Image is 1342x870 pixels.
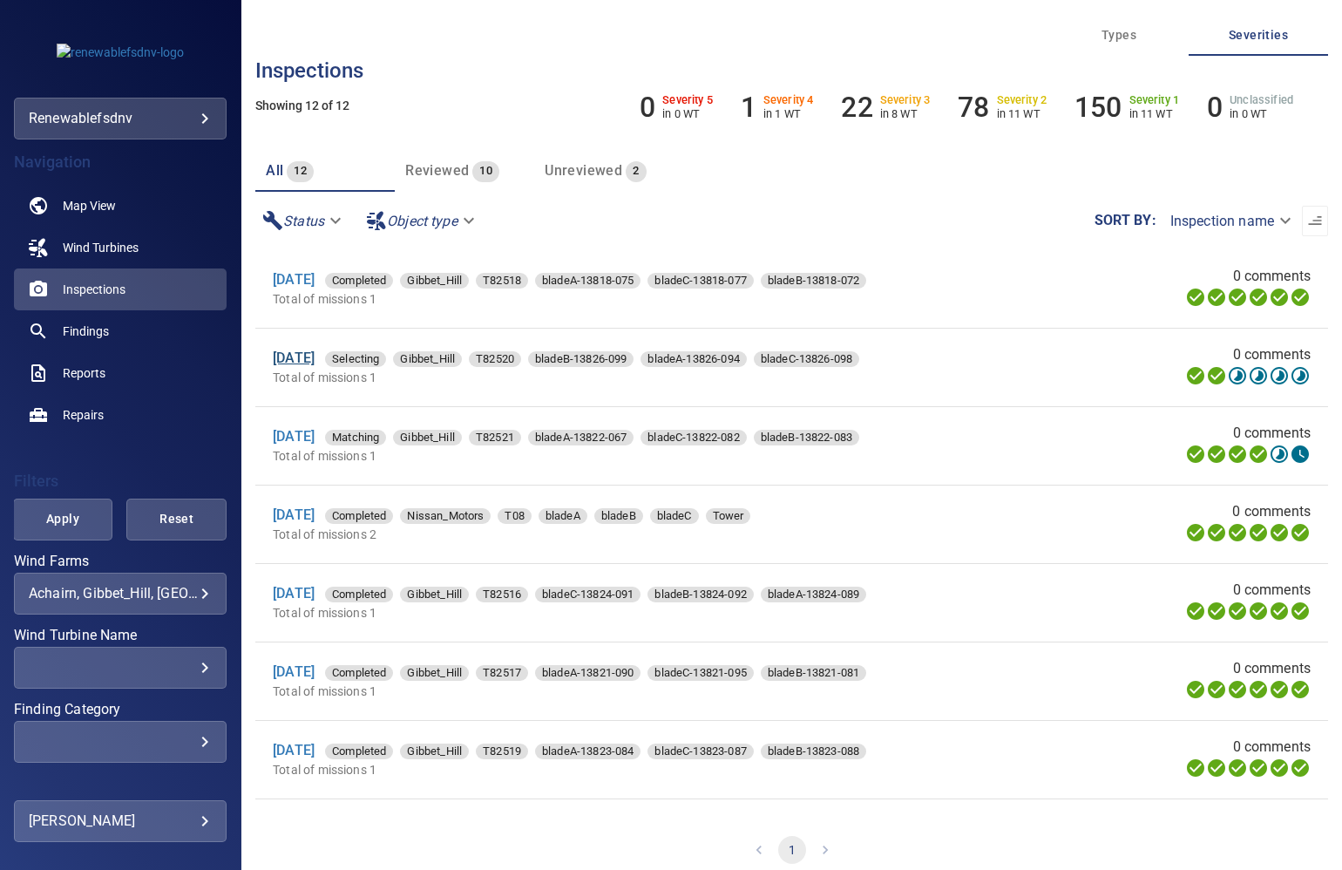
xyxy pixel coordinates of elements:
[1248,601,1269,622] svg: ML Processing 100%
[1269,601,1290,622] svg: Matching 100%
[126,499,227,540] button: Reset
[880,107,931,120] p: in 8 WT
[1269,679,1290,700] svg: Matching 100%
[1206,522,1227,543] svg: Data Formatted 100%
[1233,658,1311,679] span: 0 comments
[325,665,393,681] div: Completed
[400,744,469,759] div: Gibbet_Hill
[325,508,393,524] div: Completed
[14,721,227,763] div: Finding Category
[325,429,386,446] span: Matching
[880,94,931,106] h6: Severity 3
[273,447,1024,465] p: Total of missions 1
[469,351,521,367] div: T82520
[1233,737,1311,758] span: 0 comments
[594,507,643,525] span: bladeB
[273,761,1027,778] p: Total of missions 1
[640,91,655,124] h6: 0
[1227,679,1248,700] svg: Selecting 100%
[1156,206,1302,236] div: Inspection name
[400,272,469,289] span: Gibbet_Hill
[1269,365,1290,386] svg: Matching 99%
[1129,94,1180,106] h6: Severity 1
[405,162,469,179] span: Reviewed
[535,744,640,759] div: bladeA-13823-084
[761,272,866,289] span: bladeB-13818-072
[647,743,753,760] span: bladeC-13823-087
[476,273,528,289] div: T82518
[359,206,485,236] div: Object type
[29,585,212,602] div: Achairn, Gibbet_Hill, [GEOGRAPHIC_DATA], Nissan_Motors
[14,647,227,689] div: Wind Turbine Name
[325,587,393,602] div: Completed
[14,153,227,171] h4: Navigation
[273,290,1027,308] p: Total of missions 1
[400,586,469,603] span: Gibbet_Hill
[841,91,872,124] h6: 22
[476,743,528,760] span: T82519
[469,429,521,446] span: T82521
[476,664,528,682] span: T82517
[647,272,753,289] span: bladeC-13818-077
[763,107,814,120] p: in 1 WT
[1206,444,1227,465] svg: Data Formatted 100%
[325,664,393,682] span: Completed
[1233,580,1311,601] span: 0 comments
[647,273,753,289] div: bladeC-13818-077
[741,91,756,124] h6: 1
[1227,601,1248,622] svg: Selecting 100%
[273,506,315,523] a: [DATE]
[1185,444,1206,465] svg: Uploading 100%
[761,743,866,760] span: bladeB-13823-088
[476,665,528,681] div: T82517
[662,107,713,120] p: in 0 WT
[763,94,814,106] h6: Severity 4
[1290,522,1311,543] svg: Classification 100%
[63,197,116,214] span: Map View
[1129,107,1180,120] p: in 11 WT
[14,268,227,310] a: inspections active
[1290,758,1311,778] svg: Classification 100%
[535,664,640,682] span: bladeA-13821-090
[640,429,746,446] span: bladeC-13822-082
[1199,24,1318,46] span: Severities
[528,350,634,368] span: bladeB-13826-099
[63,406,104,424] span: Repairs
[273,683,1027,700] p: Total of missions 1
[650,507,699,525] span: bladeC
[761,587,866,602] div: bladeA-13824-089
[754,430,859,445] div: bladeB-13822-083
[469,350,521,368] span: T82520
[640,91,713,124] li: Severity 5
[535,586,640,603] span: bladeC-13824-091
[63,323,109,340] span: Findings
[63,364,105,382] span: Reports
[14,227,227,268] a: windturbines noActive
[1074,91,1122,124] h6: 150
[528,430,634,445] div: bladeA-13822-067
[255,99,1328,112] h5: Showing 12 of 12
[647,587,753,602] div: bladeB-13824-092
[535,743,640,760] span: bladeA-13823-084
[273,742,315,758] a: [DATE]
[1185,679,1206,700] svg: Uploading 100%
[273,585,315,602] a: [DATE]
[14,629,227,642] label: Wind Turbine Name
[706,508,751,524] div: Tower
[535,272,640,289] span: bladeA-13818-075
[498,508,531,524] div: T08
[761,273,866,289] div: bladeB-13818-072
[63,239,139,256] span: Wind Turbines
[594,508,643,524] div: bladeB
[741,91,814,124] li: Severity 4
[1232,815,1311,836] span: 0 comments
[472,161,499,181] span: 10
[325,430,386,445] div: Matching
[647,664,753,682] span: bladeC-13821-095
[650,508,699,524] div: bladeC
[273,663,315,680] a: [DATE]
[393,430,462,445] div: Gibbet_Hill
[1248,287,1269,308] svg: ML Processing 100%
[400,508,491,524] div: Nissan_Motors
[1232,501,1311,522] span: 0 comments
